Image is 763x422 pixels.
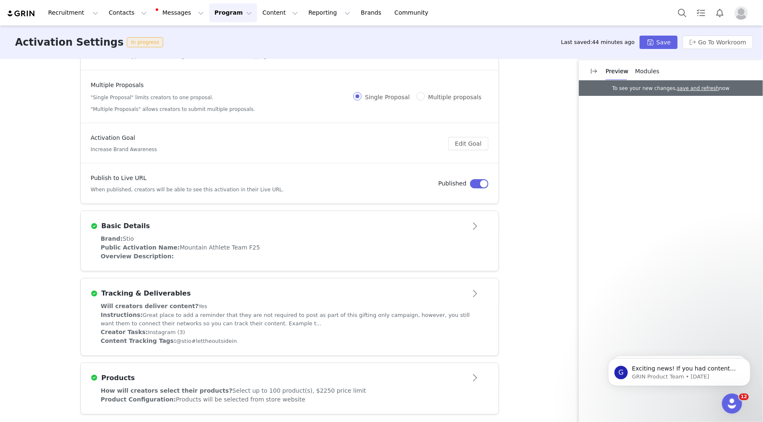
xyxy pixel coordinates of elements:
p: Message from GRIN Product Team, sent 3w ago [36,32,144,40]
h5: Increase Brand Awareness [91,146,157,153]
span: Single Proposal [362,94,413,100]
h3: Activation Settings [15,35,123,50]
span: Brand: [101,235,123,242]
span: Modules [635,68,660,75]
button: Contacts [104,3,152,22]
button: Go To Workroom [683,36,753,49]
button: Notifications [711,3,729,22]
a: Community [390,3,437,22]
button: Content [257,3,303,22]
h4: Published [438,179,466,188]
span: Mountain Athlete Team F25 [180,244,260,251]
span: Product Configuration: [101,396,176,403]
span: Instructions: [101,311,143,318]
img: grin logo [7,10,36,18]
span: now [719,85,730,91]
a: save and refresh [677,85,719,91]
a: Brands [356,3,389,22]
span: 12 [739,394,749,400]
p: Preview [606,67,629,76]
button: Edit Goal [448,137,488,150]
h4: Publish to Live URL [91,174,284,183]
span: #lettheoutsidein [191,338,237,344]
span: 44 minutes ago [592,39,635,45]
span: Content Tracking Tags: [101,337,176,344]
button: Messages [152,3,209,22]
h5: "Multiple Proposals" allows creators to submit multiple proposals. [91,105,255,113]
a: Tasks [692,3,710,22]
span: @stio [176,338,191,344]
button: Profile [730,6,756,20]
img: placeholder-profile.jpg [735,6,748,20]
iframe: Intercom notifications message [596,341,763,399]
span: In progress [127,37,163,47]
button: Save [640,36,677,49]
span: Creator Tasks: [101,329,148,335]
span: Exciting news! If you had content delivered last month, your new Activation report is now availab... [36,24,140,72]
button: Reporting [303,3,355,22]
h3: Tracking & Deliverables [98,288,191,298]
span: To see your new changes, [612,85,677,91]
span: Products will be selected from store website [176,396,305,403]
iframe: Intercom live chat [722,394,742,414]
button: Open module [462,219,488,233]
span: Multiple proposals [425,94,485,100]
button: Open module [462,371,488,385]
div: Yes [101,302,478,311]
button: Open module [462,287,488,300]
h5: "Single Proposal" limits creators to one proposal. [91,94,255,101]
span: Will creators deliver content? [101,303,199,309]
h5: When published, creators will be able to see this activation in their Live URL. [91,186,284,193]
button: Recruitment [43,3,103,22]
button: Program [209,3,257,22]
span: Stio [123,235,134,242]
span: Public Activation Name: [101,244,180,251]
h3: Basic Details [98,221,150,231]
h3: Products [98,373,135,383]
span: Select up to 100 product(s), $2250 price limit [232,387,366,394]
button: Search [673,3,691,22]
span: Overview Description: [101,253,174,260]
h4: Multiple Proposals [91,81,255,90]
span: Instagram (3) [148,329,185,335]
span: How will creators select their products? [101,387,233,394]
span: Last saved: [561,39,635,45]
div: Great place to add a reminder that they are not required to post as part of this gifting only cam... [101,311,478,328]
h4: Activation Goal [91,134,157,142]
